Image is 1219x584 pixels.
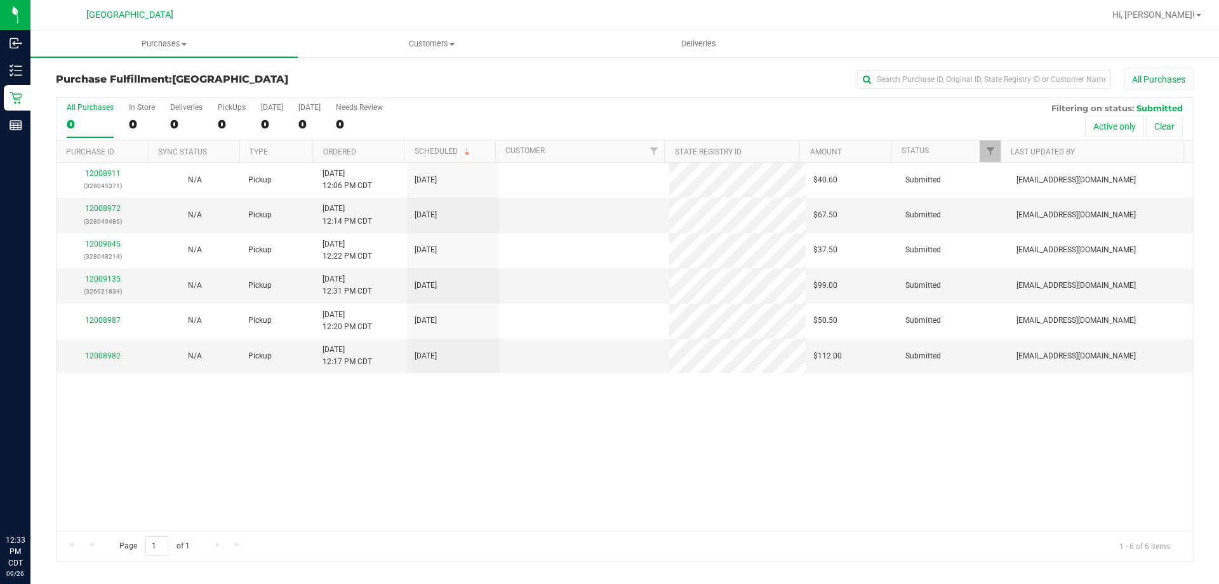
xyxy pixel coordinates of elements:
span: Not Applicable [188,245,202,254]
span: Submitted [905,209,941,221]
a: 12008987 [85,316,121,325]
div: 0 [298,117,321,132]
a: Scheduled [415,147,472,156]
span: Hi, [PERSON_NAME]! [1112,10,1195,20]
span: Submitted [905,244,941,256]
button: N/A [188,350,202,362]
p: (328045371) [64,180,141,192]
div: PickUps [218,103,246,112]
span: [EMAIL_ADDRESS][DOMAIN_NAME] [1016,350,1136,362]
div: All Purchases [67,103,114,112]
span: Not Applicable [188,316,202,325]
div: [DATE] [298,103,321,112]
span: [EMAIL_ADDRESS][DOMAIN_NAME] [1016,209,1136,221]
a: Filter [980,140,1001,162]
iframe: Resource center [13,482,51,520]
span: [EMAIL_ADDRESS][DOMAIN_NAME] [1016,174,1136,186]
span: Submitted [905,280,941,292]
div: 0 [170,117,203,132]
p: 12:33 PM CDT [6,534,25,569]
inline-svg: Inventory [10,64,22,77]
button: Clear [1146,116,1183,137]
span: [EMAIL_ADDRESS][DOMAIN_NAME] [1016,244,1136,256]
span: Submitted [905,315,941,327]
button: Active only [1085,116,1144,137]
span: $37.50 [813,244,837,256]
button: All Purchases [1124,69,1194,90]
span: Not Applicable [188,175,202,184]
span: $50.50 [813,315,837,327]
span: Deliveries [664,38,733,50]
span: [GEOGRAPHIC_DATA] [86,10,173,20]
span: Pickup [248,244,272,256]
a: Purchases [30,31,298,57]
p: 09/26 [6,569,25,578]
span: [DATE] 12:31 PM CDT [323,273,372,297]
span: Pickup [248,174,272,186]
a: Status [902,146,929,155]
button: N/A [188,244,202,256]
div: [DATE] [261,103,283,112]
a: 12009045 [85,240,121,248]
span: [DATE] 12:22 PM CDT [323,238,372,262]
a: Sync Status [158,147,207,156]
span: [EMAIL_ADDRESS][DOMAIN_NAME] [1016,315,1136,327]
span: Submitted [905,174,941,186]
span: Not Applicable [188,281,202,290]
a: Purchase ID [66,147,114,156]
span: [DATE] [415,174,437,186]
a: Amount [810,147,842,156]
span: Customers [298,38,564,50]
div: 0 [336,117,383,132]
span: Pickup [248,350,272,362]
h3: Purchase Fulfillment: [56,74,435,85]
span: [DATE] [415,280,437,292]
p: (326921834) [64,285,141,297]
span: Not Applicable [188,210,202,219]
a: 12009135 [85,275,121,283]
span: [DATE] [415,244,437,256]
div: 0 [218,117,246,132]
div: Needs Review [336,103,383,112]
span: Pickup [248,315,272,327]
span: 1 - 6 of 6 items [1109,536,1180,555]
span: Purchases [30,38,298,50]
span: [DATE] [415,350,437,362]
a: Filter [643,140,664,162]
div: 0 [261,117,283,132]
inline-svg: Retail [10,92,22,104]
span: [DATE] [415,315,437,327]
a: 12008972 [85,204,121,213]
span: Page of 1 [109,536,200,556]
span: $99.00 [813,280,837,292]
span: $112.00 [813,350,842,362]
span: Filtering on status: [1051,103,1134,113]
span: [DATE] 12:20 PM CDT [323,309,372,333]
div: Deliveries [170,103,203,112]
div: 0 [129,117,155,132]
input: Search Purchase ID, Original ID, State Registry ID or Customer Name... [857,70,1111,89]
span: Submitted [905,350,941,362]
a: Last Updated By [1011,147,1075,156]
span: $40.60 [813,174,837,186]
button: N/A [188,209,202,221]
a: Deliveries [565,31,832,57]
inline-svg: Reports [10,119,22,132]
a: Customer [505,146,545,155]
span: [DATE] 12:17 PM CDT [323,344,372,368]
button: N/A [188,174,202,186]
a: Type [250,147,268,156]
span: Pickup [248,209,272,221]
span: [DATE] 12:06 PM CDT [323,168,372,192]
inline-svg: Inbound [10,37,22,50]
span: Submitted [1136,103,1183,113]
span: Pickup [248,280,272,292]
a: 12008911 [85,169,121,178]
span: [DATE] [415,209,437,221]
a: Customers [298,31,565,57]
span: [GEOGRAPHIC_DATA] [172,73,288,85]
a: 12008982 [85,351,121,360]
div: In Store [129,103,155,112]
button: N/A [188,280,202,292]
span: Not Applicable [188,351,202,360]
